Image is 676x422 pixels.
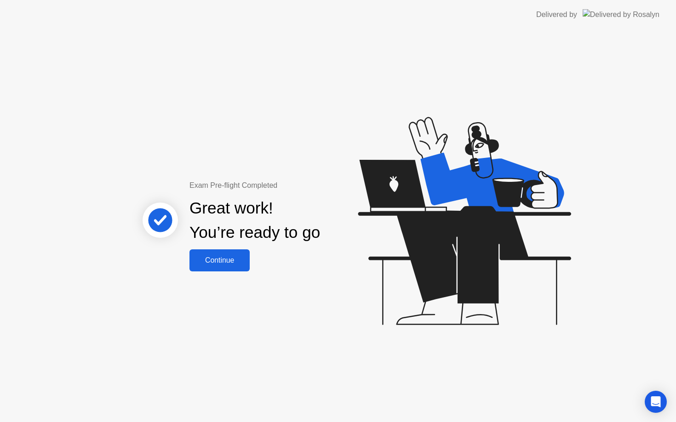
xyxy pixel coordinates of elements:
[189,249,250,271] button: Continue
[192,256,247,264] div: Continue
[536,9,577,20] div: Delivered by
[189,196,320,245] div: Great work! You’re ready to go
[645,391,667,413] div: Open Intercom Messenger
[583,9,659,20] img: Delivered by Rosalyn
[189,180,379,191] div: Exam Pre-flight Completed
